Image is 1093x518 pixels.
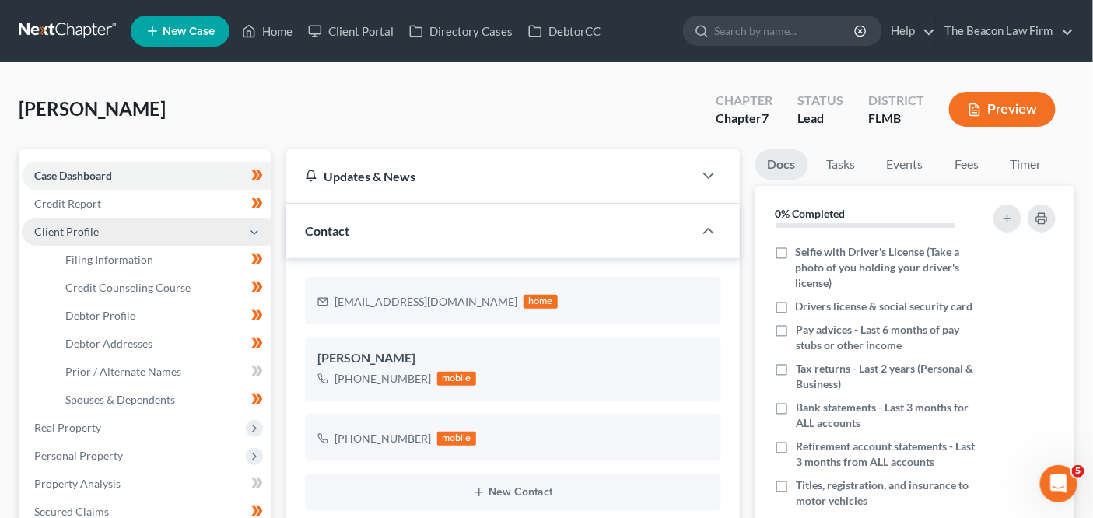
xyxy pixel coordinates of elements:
[53,302,271,330] a: Debtor Profile
[716,110,772,128] div: Chapter
[874,149,936,180] a: Events
[524,295,558,309] div: home
[300,17,401,45] a: Client Portal
[716,92,772,110] div: Chapter
[22,190,271,218] a: Credit Report
[401,17,520,45] a: Directory Cases
[796,361,982,392] span: Tax returns - Last 2 years (Personal & Business)
[65,281,191,294] span: Credit Counseling Course
[796,244,982,291] span: Selfie with Driver's License (Take a photo of you holding your driver's license)
[797,110,843,128] div: Lead
[762,110,769,125] span: 7
[34,169,112,182] span: Case Dashboard
[65,309,135,322] span: Debtor Profile
[34,505,109,518] span: Secured Claims
[34,477,121,490] span: Property Analysis
[937,17,1074,45] a: The Beacon Law Firm
[776,207,846,220] strong: 0% Completed
[163,26,215,37] span: New Case
[234,17,300,45] a: Home
[22,162,271,190] a: Case Dashboard
[317,486,708,499] button: New Contact
[868,92,924,110] div: District
[335,294,517,310] div: [EMAIL_ADDRESS][DOMAIN_NAME]
[755,149,808,180] a: Docs
[317,349,708,368] div: [PERSON_NAME]
[796,439,982,470] span: Retirement account statements - Last 3 months from ALL accounts
[796,322,982,353] span: Pay advices - Last 6 months of pay stubs or other income
[53,246,271,274] a: Filing Information
[1040,465,1077,502] iframe: Intercom live chat
[53,358,271,386] a: Prior / Alternate Names
[714,16,857,45] input: Search by name...
[65,393,175,406] span: Spouses & Dependents
[796,478,982,509] span: Titles, registration, and insurance to motor vehicles
[34,197,101,210] span: Credit Report
[942,149,992,180] a: Fees
[437,432,476,446] div: mobile
[65,337,152,350] span: Debtor Addresses
[65,365,181,378] span: Prior / Alternate Names
[883,17,935,45] a: Help
[34,225,99,238] span: Client Profile
[797,92,843,110] div: Status
[53,274,271,302] a: Credit Counseling Course
[520,17,608,45] a: DebtorCC
[998,149,1054,180] a: Timer
[22,470,271,498] a: Property Analysis
[53,386,271,414] a: Spouses & Dependents
[53,330,271,358] a: Debtor Addresses
[796,299,973,314] span: Drivers license & social security card
[437,372,476,386] div: mobile
[305,168,674,184] div: Updates & News
[949,92,1056,127] button: Preview
[34,449,123,462] span: Personal Property
[34,421,101,434] span: Real Property
[796,400,982,431] span: Bank statements - Last 3 months for ALL accounts
[814,149,868,180] a: Tasks
[1072,465,1084,478] span: 5
[335,431,431,446] div: [PHONE_NUMBER]
[305,223,349,238] span: Contact
[868,110,924,128] div: FLMB
[19,97,166,120] span: [PERSON_NAME]
[335,371,431,387] div: [PHONE_NUMBER]
[65,253,153,266] span: Filing Information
